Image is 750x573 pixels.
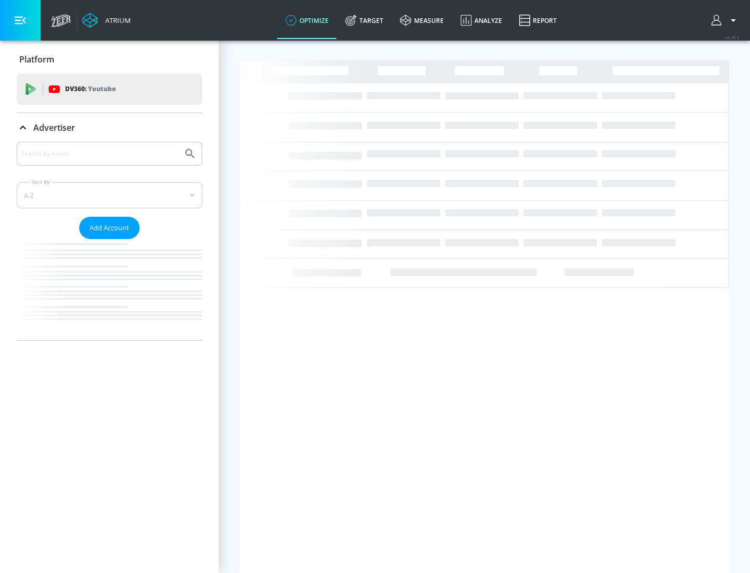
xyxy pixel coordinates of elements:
a: Report [510,2,565,39]
span: Add Account [90,222,129,234]
p: DV360: [65,83,116,95]
p: Advertiser [33,122,75,133]
a: measure [392,2,452,39]
p: Youtube [88,83,116,94]
div: Platform [17,45,202,74]
nav: list of Advertiser [17,239,202,340]
div: Advertiser [17,142,202,340]
a: Atrium [82,13,131,28]
span: v 4.28.0 [725,34,740,40]
a: optimize [277,2,337,39]
label: Sort By [30,179,52,185]
a: Target [337,2,392,39]
div: Atrium [101,16,131,25]
a: Analyze [452,2,510,39]
div: Advertiser [17,113,202,142]
div: A-Z [17,182,202,208]
input: Search by name [21,147,179,160]
div: DV360: Youtube [17,73,202,105]
button: Add Account [79,217,140,239]
p: Platform [19,54,54,65]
